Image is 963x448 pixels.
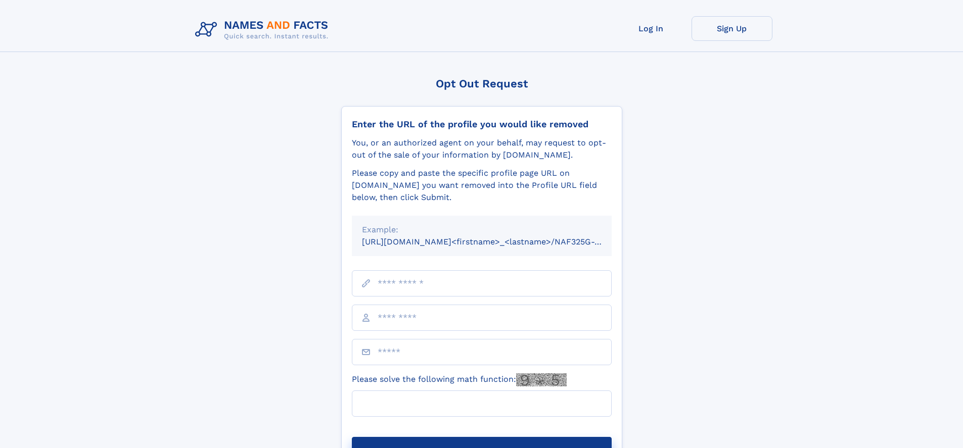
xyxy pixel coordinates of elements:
[352,373,567,386] label: Please solve the following math function:
[362,224,602,236] div: Example:
[352,137,612,161] div: You, or an authorized agent on your behalf, may request to opt-out of the sale of your informatio...
[341,77,622,90] div: Opt Out Request
[352,167,612,204] div: Please copy and paste the specific profile page URL on [DOMAIN_NAME] you want removed into the Pr...
[362,237,631,246] small: [URL][DOMAIN_NAME]<firstname>_<lastname>/NAF325G-xxxxxxxx
[191,16,337,43] img: Logo Names and Facts
[692,16,772,41] a: Sign Up
[352,119,612,130] div: Enter the URL of the profile you would like removed
[611,16,692,41] a: Log In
